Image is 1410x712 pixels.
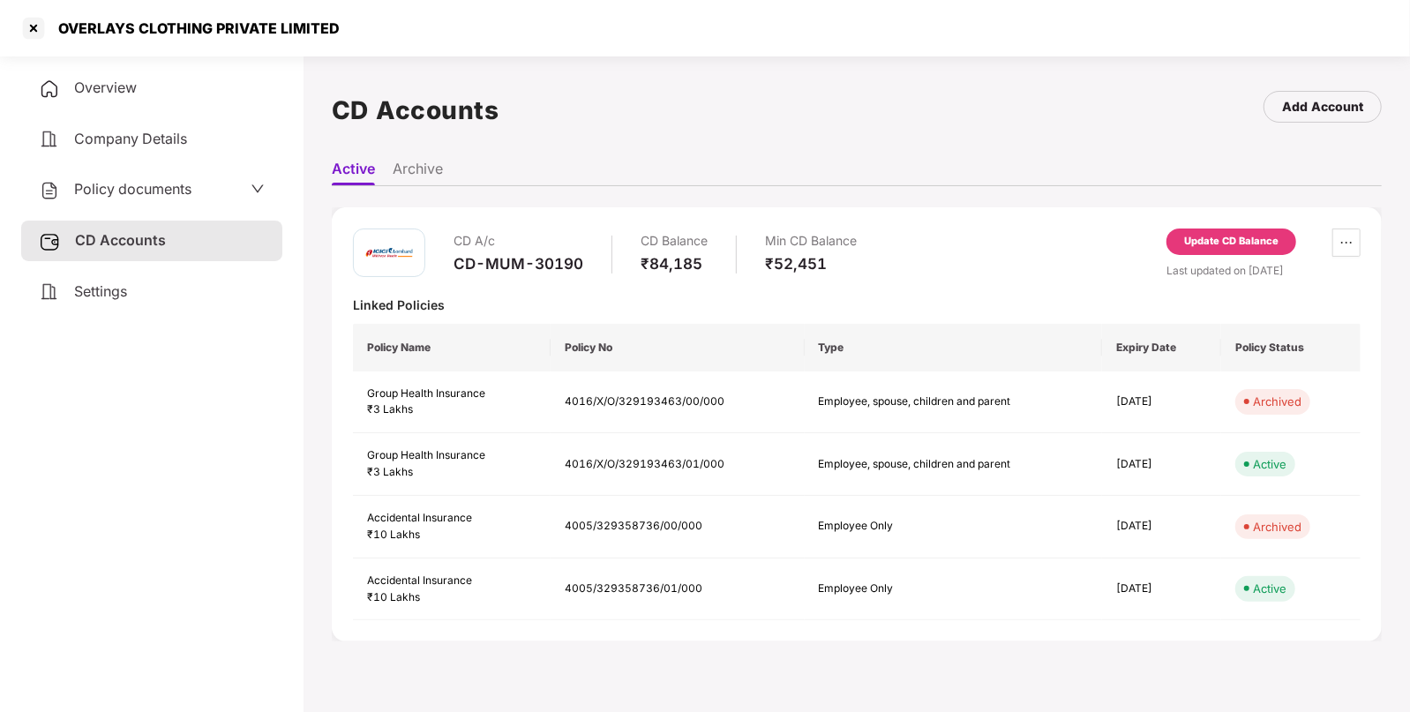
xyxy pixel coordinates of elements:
[75,231,166,249] span: CD Accounts
[363,244,416,262] img: icici.png
[367,465,413,478] span: ₹3 Lakhs
[48,19,340,37] div: OVERLAYS CLOTHING PRIVATE LIMITED
[1102,558,1221,621] td: [DATE]
[641,229,708,254] div: CD Balance
[251,182,265,196] span: down
[74,130,187,147] span: Company Details
[332,160,375,185] li: Active
[454,254,583,274] div: CD-MUM-30190
[551,433,805,496] td: 4016/X/O/329193463/01/000
[1166,262,1361,279] div: Last updated on [DATE]
[551,324,805,371] th: Policy No
[367,386,536,402] div: Group Health Insurance
[353,324,551,371] th: Policy Name
[367,510,536,527] div: Accidental Insurance
[454,229,583,254] div: CD A/c
[1102,496,1221,558] td: [DATE]
[74,282,127,300] span: Settings
[551,496,805,558] td: 4005/329358736/00/000
[39,180,60,201] img: svg+xml;base64,PHN2ZyB4bWxucz0iaHR0cDovL3d3dy53My5vcmcvMjAwMC9zdmciIHdpZHRoPSIyNCIgaGVpZ2h0PSIyNC...
[805,324,1102,371] th: Type
[367,447,536,464] div: Group Health Insurance
[39,129,60,150] img: svg+xml;base64,PHN2ZyB4bWxucz0iaHR0cDovL3d3dy53My5vcmcvMjAwMC9zdmciIHdpZHRoPSIyNCIgaGVpZ2h0PSIyNC...
[1221,324,1361,371] th: Policy Status
[1332,229,1361,257] button: ellipsis
[1253,580,1286,597] div: Active
[39,79,60,100] img: svg+xml;base64,PHN2ZyB4bWxucz0iaHR0cDovL3d3dy53My5vcmcvMjAwMC9zdmciIHdpZHRoPSIyNCIgaGVpZ2h0PSIyNC...
[1253,518,1301,536] div: Archived
[367,573,536,589] div: Accidental Insurance
[551,371,805,434] td: 4016/X/O/329193463/00/000
[1102,371,1221,434] td: [DATE]
[1102,433,1221,496] td: [DATE]
[1282,97,1363,116] div: Add Account
[1253,393,1301,410] div: Archived
[39,281,60,303] img: svg+xml;base64,PHN2ZyB4bWxucz0iaHR0cDovL3d3dy53My5vcmcvMjAwMC9zdmciIHdpZHRoPSIyNCIgaGVpZ2h0PSIyNC...
[74,180,191,198] span: Policy documents
[1333,236,1360,250] span: ellipsis
[819,393,1013,410] div: Employee, spouse, children and parent
[367,402,413,416] span: ₹3 Lakhs
[819,456,1013,473] div: Employee, spouse, children and parent
[367,528,420,541] span: ₹10 Lakhs
[819,518,1013,535] div: Employee Only
[367,590,420,603] span: ₹10 Lakhs
[641,254,708,274] div: ₹84,185
[551,558,805,621] td: 4005/329358736/01/000
[1184,234,1279,250] div: Update CD Balance
[765,254,857,274] div: ₹52,451
[1253,455,1286,473] div: Active
[393,160,443,185] li: Archive
[353,296,1361,313] div: Linked Policies
[819,581,1013,597] div: Employee Only
[332,91,499,130] h1: CD Accounts
[1102,324,1221,371] th: Expiry Date
[39,231,61,252] img: svg+xml;base64,PHN2ZyB3aWR0aD0iMjUiIGhlaWdodD0iMjQiIHZpZXdCb3g9IjAgMCAyNSAyNCIgZmlsbD0ibm9uZSIgeG...
[765,229,857,254] div: Min CD Balance
[74,79,137,96] span: Overview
